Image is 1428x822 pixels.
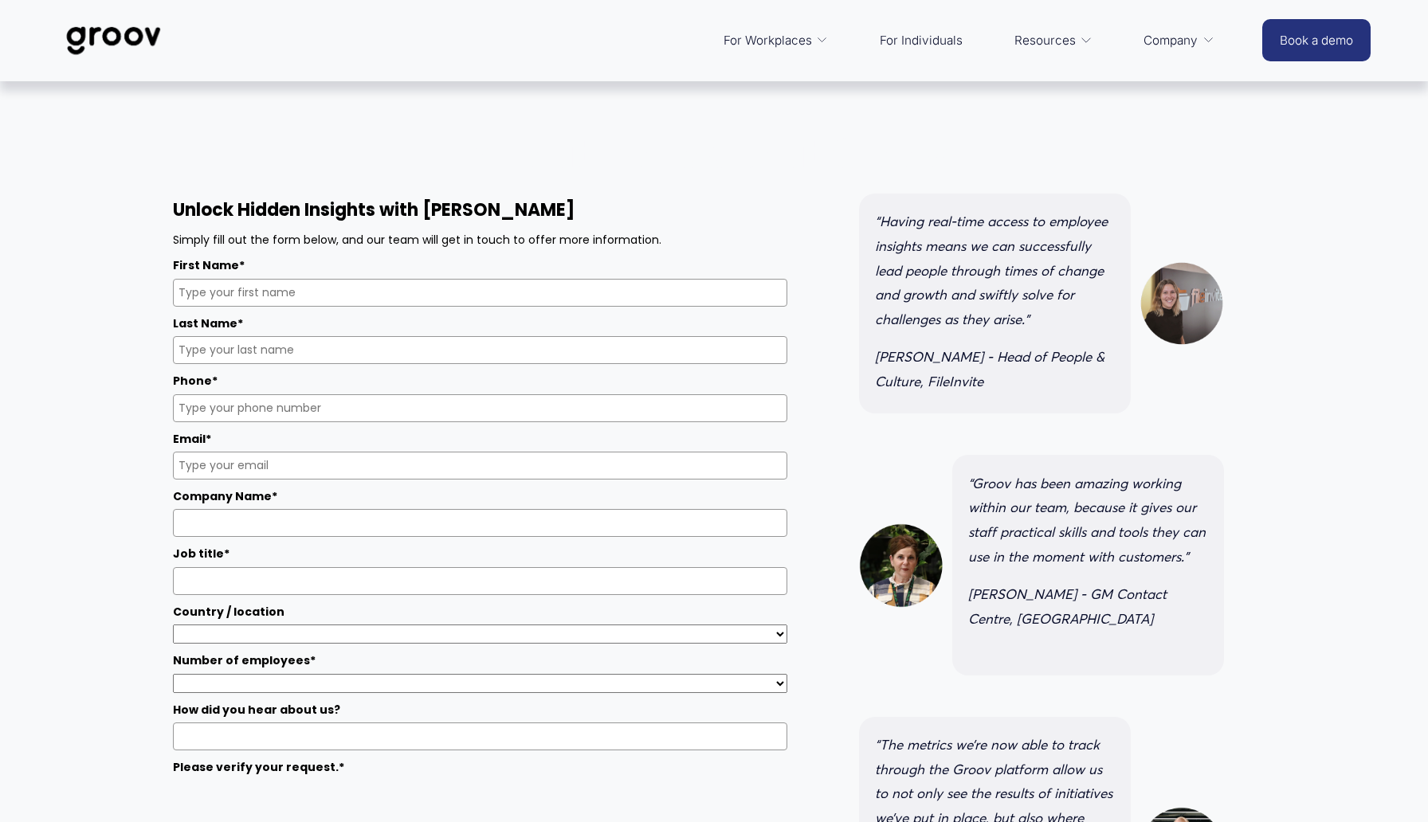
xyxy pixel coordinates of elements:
[1144,29,1198,52] span: Company
[173,394,787,422] input: Type your phone number
[173,197,787,223] div: Unlock Hidden Insights with [PERSON_NAME]
[875,348,1108,389] em: [PERSON_NAME] - Head of People & Culture, FileInvite
[173,231,787,249] div: Simply fill out the form below, and our team will get in touch to offer more information.
[173,545,787,562] label: Job title*
[433,127,947,178] span: Find out more about Groov
[173,487,787,505] label: Company Name*
[1006,22,1100,60] a: folder dropdown
[173,256,787,274] label: First Name*
[173,315,787,332] label: Last Name*
[716,22,837,60] a: folder dropdown
[173,452,787,479] input: Type your email
[173,372,787,389] label: Phone*
[1262,19,1371,61] a: Book a demo
[1136,22,1222,60] a: folder dropdown
[968,585,1171,627] em: [PERSON_NAME] - GM Contact Centre, [GEOGRAPHIC_DATA]
[173,430,787,448] label: Email*
[173,336,787,364] input: Type your last name
[872,22,971,60] a: For Individuals
[724,29,812,52] span: For Workplaces
[173,652,787,669] label: Number of employees*
[173,603,787,620] label: Country / location
[173,279,787,307] input: Type your first name
[968,475,1210,565] em: “Groov has been amazing working within our team, because it gives our staff practical skills and ...
[875,213,1112,327] em: “Having real-time access to employee insights means we can successfully lead people through times...
[57,14,170,67] img: Groov | Workplace Science Platform | Unlock Performance | Drive Results
[1014,29,1076,52] span: Resources
[173,701,787,718] label: How did you hear about us?
[173,758,787,776] label: Please verify your request.*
